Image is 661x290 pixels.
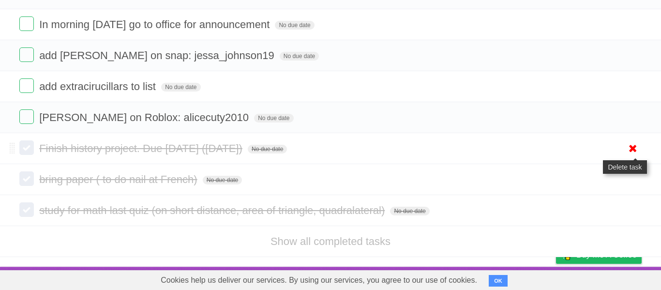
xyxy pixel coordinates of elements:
[427,269,448,288] a: About
[161,83,200,92] span: No due date
[39,204,387,216] span: study for math last quiz (on short distance, area of triangle, quadralateral)
[576,246,637,263] span: Buy me a coffee
[19,202,34,217] label: Done
[39,18,272,31] span: In morning [DATE] go to office for announcement
[459,269,498,288] a: Developers
[248,145,287,153] span: No due date
[275,21,314,30] span: No due date
[19,47,34,62] label: Done
[19,109,34,124] label: Done
[390,207,429,215] span: No due date
[39,142,245,154] span: Finish history project. Due [DATE] ([DATE])
[19,171,34,186] label: Done
[19,16,34,31] label: Done
[543,269,569,288] a: Privacy
[19,78,34,93] label: Done
[19,140,34,155] label: Done
[39,173,200,185] span: bring paper ( to do nail at French)
[280,52,319,61] span: No due date
[254,114,293,122] span: No due date
[39,111,251,123] span: [PERSON_NAME] on Roblox: alicecuty2010
[511,269,532,288] a: Terms
[270,235,391,247] a: Show all completed tasks
[151,271,487,290] span: Cookies help us deliver our services. By using our services, you agree to our use of cookies.
[39,80,158,92] span: add extracirucillars to list
[203,176,242,184] span: No due date
[489,275,508,287] button: OK
[581,269,642,288] a: Suggest a feature
[39,49,277,61] span: add [PERSON_NAME] on snap: jessa_johnson19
